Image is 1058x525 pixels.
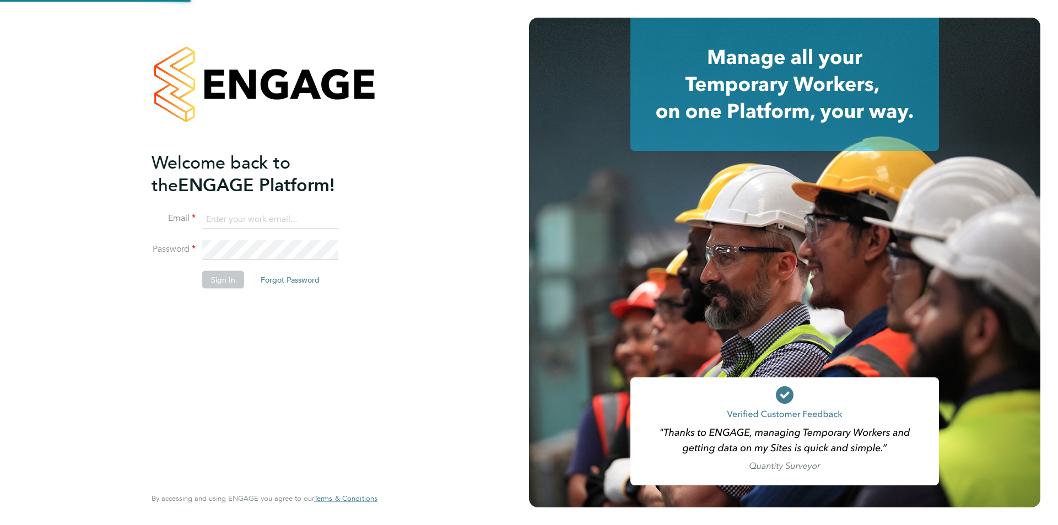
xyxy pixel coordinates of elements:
label: Password [152,243,196,255]
a: Terms & Conditions [314,494,377,503]
label: Email [152,213,196,224]
button: Sign In [202,271,244,289]
input: Enter your work email... [202,209,338,229]
span: Welcome back to the [152,151,290,196]
span: By accessing and using ENGAGE you agree to our [152,494,377,503]
h2: ENGAGE Platform! [152,151,366,196]
button: Forgot Password [252,271,328,289]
